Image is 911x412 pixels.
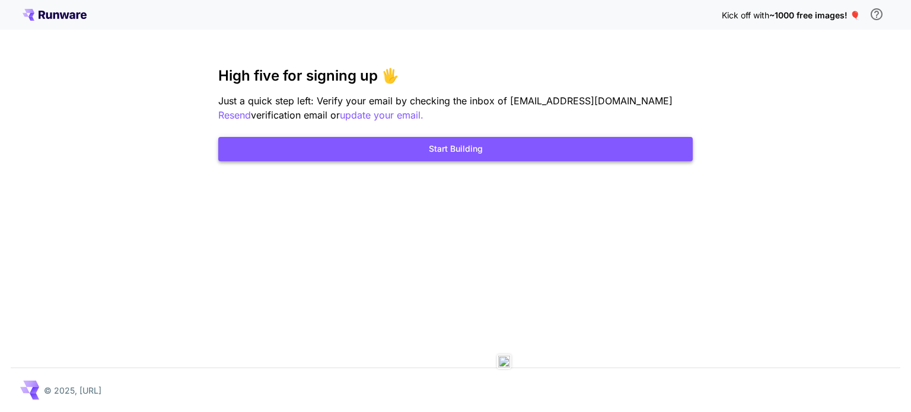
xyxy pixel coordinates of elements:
[769,10,860,20] span: ~1000 free images! 🎈
[218,108,251,123] button: Resend
[865,2,888,26] button: In order to qualify for free credit, you need to sign up with a business email address and click ...
[251,109,340,121] span: verification email or
[218,137,693,161] button: Start Building
[340,108,423,123] button: update your email.
[218,68,693,84] h3: High five for signing up 🖐️
[722,10,769,20] span: Kick off with
[44,384,101,397] p: © 2025, [URL]
[218,95,673,107] span: Just a quick step left: Verify your email by checking the inbox of [EMAIL_ADDRESS][DOMAIN_NAME]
